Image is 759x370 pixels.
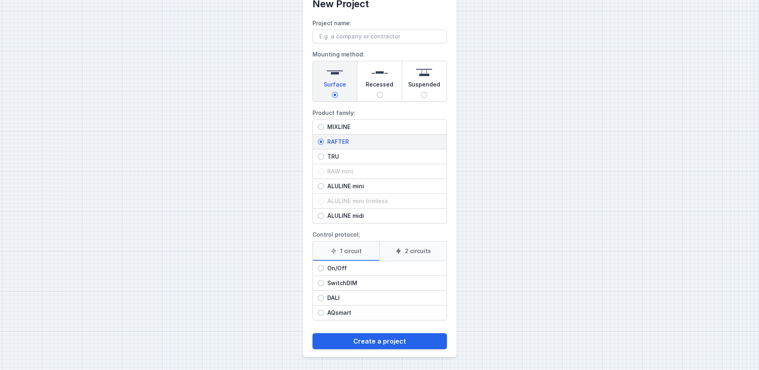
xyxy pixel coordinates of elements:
img: surface.svg [327,64,343,80]
button: Create a project [312,333,447,349]
label: Control protocol: [312,228,447,320]
input: Project name: [312,30,447,43]
input: Surface [332,92,338,98]
img: suspended.svg [416,64,432,80]
label: Project name: [312,17,447,43]
img: recessed.svg [372,64,388,80]
span: AQsmart [324,309,442,317]
label: 2 circuits [379,241,447,261]
input: Recessed [376,92,383,98]
span: On/Off [324,264,442,272]
span: ALULINE midi [324,212,442,220]
input: On/Off [318,265,324,271]
label: 1 circuit [313,241,380,261]
span: Recessed [366,80,393,92]
span: MIXLINE [324,123,442,131]
input: ALULINE midi [318,213,324,219]
span: Suspended [408,80,440,92]
span: ALULINE mini [324,182,442,190]
input: ALULINE mini [318,183,324,189]
span: RAFTER [324,138,442,146]
input: TRU [318,153,324,160]
input: DALI [318,295,324,301]
input: Suspended [421,92,427,98]
span: DALI [324,294,442,302]
input: RAFTER [318,139,324,145]
span: Surface [324,80,346,92]
input: SwitchDIM [318,280,324,286]
span: SwitchDIM [324,279,442,287]
label: Product family: [312,107,447,223]
input: MIXLINE [318,124,324,130]
label: Mounting method: [312,48,447,102]
span: TRU [324,153,442,161]
input: AQsmart [318,310,324,316]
